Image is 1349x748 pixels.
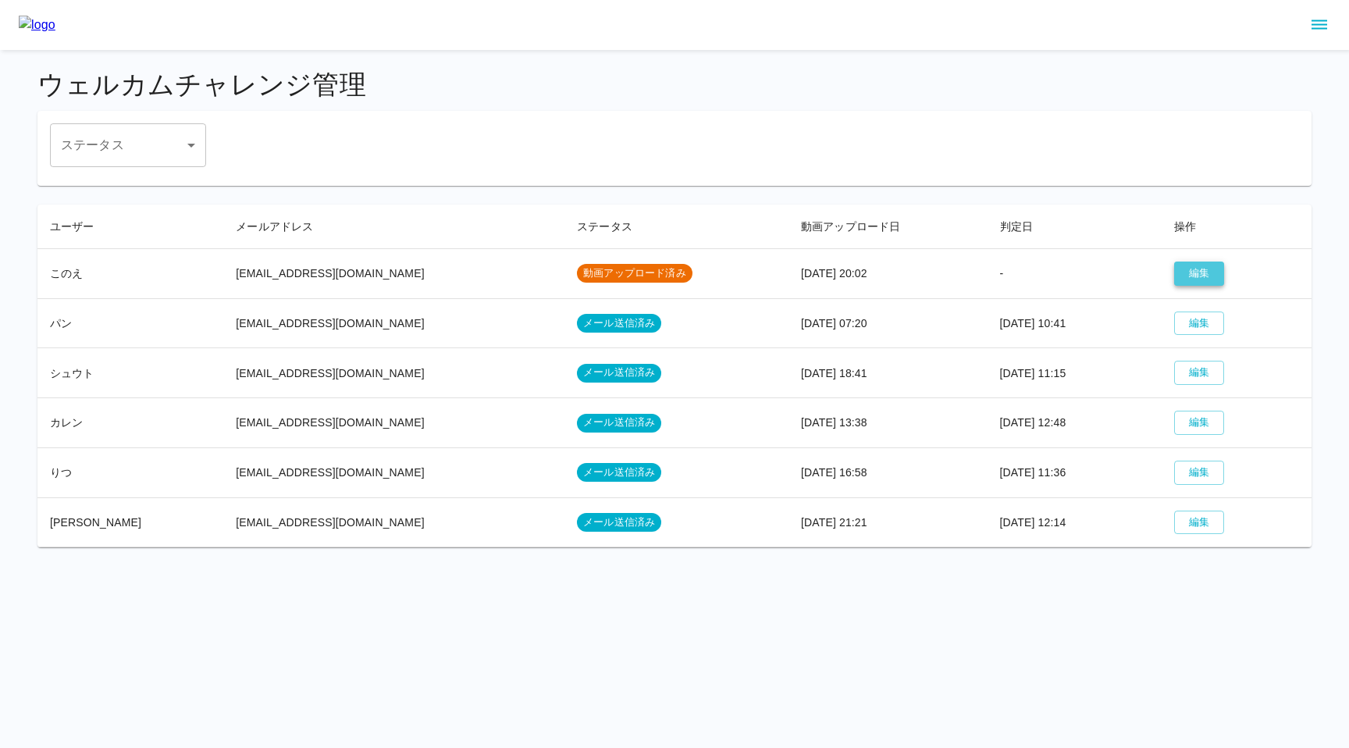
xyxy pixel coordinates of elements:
[577,365,661,380] span: メール送信済み
[577,316,661,331] span: メール送信済み
[19,16,55,34] img: logo
[988,447,1162,497] td: [DATE] 11:36
[37,398,223,448] td: カレン
[223,497,564,547] td: [EMAIL_ADDRESS][DOMAIN_NAME]
[564,205,788,249] th: ステータス
[223,447,564,497] td: [EMAIL_ADDRESS][DOMAIN_NAME]
[37,497,223,547] td: [PERSON_NAME]
[37,248,223,298] td: このえ
[1306,12,1333,38] button: sidemenu
[37,205,223,249] th: ユーザー
[577,515,661,530] span: メール送信済み
[223,205,564,249] th: メールアドレス
[577,465,661,480] span: メール送信済み
[223,398,564,448] td: [EMAIL_ADDRESS][DOMAIN_NAME]
[577,266,692,281] span: 動画アップロード済み
[1174,361,1224,385] button: 編集
[788,248,988,298] td: [DATE] 20:02
[988,298,1162,348] td: [DATE] 10:41
[788,298,988,348] td: [DATE] 07:20
[788,497,988,547] td: [DATE] 21:21
[788,398,988,448] td: [DATE] 13:38
[1162,205,1312,249] th: 操作
[223,348,564,398] td: [EMAIL_ADDRESS][DOMAIN_NAME]
[37,447,223,497] td: りつ
[788,205,988,249] th: 動画アップロード日
[37,348,223,398] td: シュウト
[1174,312,1224,336] button: 編集
[988,497,1162,547] td: [DATE] 12:14
[1174,461,1224,485] button: 編集
[788,447,988,497] td: [DATE] 16:58
[1174,411,1224,435] button: 編集
[37,298,223,348] td: パン
[988,248,1162,298] td: -
[37,69,1312,102] h4: ウェルカムチャレンジ管理
[988,398,1162,448] td: [DATE] 12:48
[223,298,564,348] td: [EMAIL_ADDRESS][DOMAIN_NAME]
[988,205,1162,249] th: 判定日
[1174,262,1224,286] button: 編集
[788,348,988,398] td: [DATE] 18:41
[577,415,661,430] span: メール送信済み
[50,123,206,167] div: ​
[1174,511,1224,535] button: 編集
[988,348,1162,398] td: [DATE] 11:15
[223,248,564,298] td: [EMAIL_ADDRESS][DOMAIN_NAME]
